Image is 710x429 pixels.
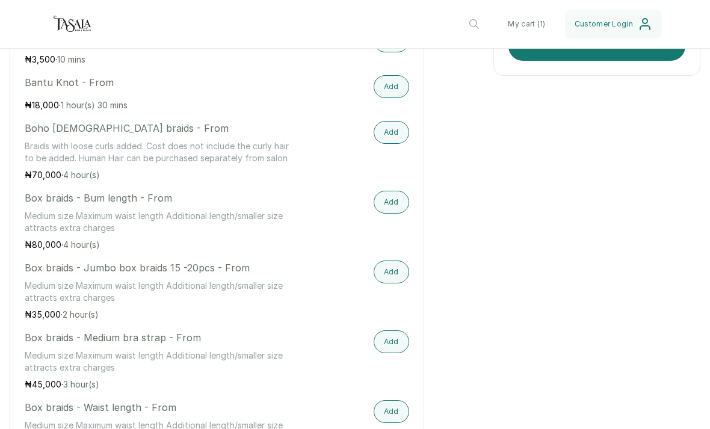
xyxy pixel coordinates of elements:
[374,191,409,214] button: Add
[25,54,294,66] p: ₦ ·
[25,261,294,275] p: Box braids - Jumbo box braids 15 -20pcs - From
[374,400,409,423] button: Add
[61,100,128,110] span: 1 hour(s) 30 mins
[25,191,294,205] p: Box braids - Bum length - From
[25,280,294,304] p: Medium size Maximum waist length Additional length/smaller size attracts extra charges
[63,170,100,180] span: 4 hour(s)
[25,99,294,111] p: ₦ ·
[374,121,409,144] button: Add
[63,239,100,250] span: 4 hour(s)
[48,12,96,36] img: business logo
[32,170,61,180] span: 70,000
[63,309,99,319] span: 2 hour(s)
[63,379,99,389] span: 3 hour(s)
[32,100,59,110] span: 18,000
[575,19,633,29] span: Customer Login
[25,378,294,390] p: ₦ ·
[57,54,85,64] span: 10 mins
[25,121,294,135] p: Boho [DEMOGRAPHIC_DATA] braids - From
[25,309,294,321] p: ₦ ·
[374,330,409,353] button: Add
[25,400,294,415] p: Box braids - Waist length - From
[25,239,294,251] p: ₦ ·
[32,379,61,389] span: 45,000
[25,169,294,181] p: ₦ ·
[25,330,294,345] p: Box braids - Medium bra strap - From
[25,140,294,164] p: Braids with loose curls added. Cost does not include the curly hair to be added. Human Hair can b...
[32,309,61,319] span: 35,000
[498,10,555,39] button: My cart (1)
[32,54,55,64] span: 3,500
[25,210,294,234] p: Medium size Maximum waist length Additional length/smaller size attracts extra charges
[25,75,294,90] p: Bantu Knot - From
[25,350,294,374] p: Medium size Maximum waist length Additional length/smaller size attracts extra charges
[374,75,409,98] button: Add
[32,239,61,250] span: 80,000
[374,261,409,283] button: Add
[565,10,662,39] button: Customer Login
